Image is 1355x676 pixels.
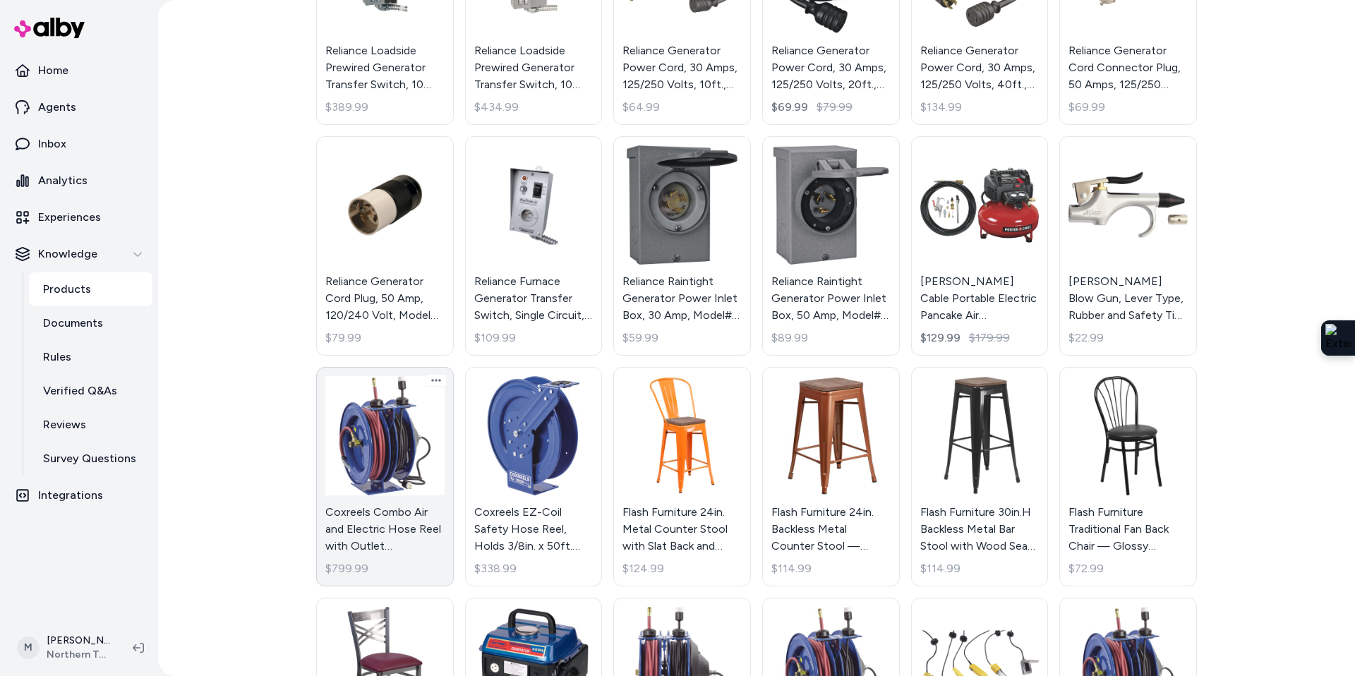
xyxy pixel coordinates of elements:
p: Reviews [43,416,86,433]
a: Reliance Raintight Generator Power Inlet Box, 30 Amp, Model# PB30Reliance Raintight Generator Pow... [613,136,751,356]
p: Experiences [38,209,101,226]
p: [PERSON_NAME] [47,634,110,648]
span: Northern Tool [47,648,110,662]
a: Integrations [6,478,152,512]
p: Analytics [38,172,88,189]
p: Documents [43,315,103,332]
p: Inbox [38,135,66,152]
button: Knowledge [6,237,152,271]
a: Flash Furniture 24in. Metal Counter Stool with Slat Back and Wood Seat — Orange, Model# CH3132024... [613,367,751,586]
p: Rules [43,349,71,366]
p: Verified Q&As [43,382,117,399]
p: Products [43,281,91,298]
a: Coxreels Combo Air and Electric Hose Reel with Outlet Attachment, With 3/8in. x 50ft. PVC Hose, M... [316,367,454,586]
a: Reliance Raintight Generator Power Inlet Box, 50 Amp, Model# PB50Reliance Raintight Generator Pow... [762,136,900,356]
a: Milton Blow Gun, Lever Type, Rubber and Safety Tip, Model# S-148[PERSON_NAME] Blow Gun, Lever Typ... [1059,136,1197,356]
a: Home [6,54,152,87]
span: M [17,636,40,659]
a: Reliance Generator Cord Plug, 50 Amp, 120/240 Volt, Model# L550PReliance Generator Cord Plug, 50 ... [316,136,454,356]
p: Integrations [38,487,103,504]
p: Survey Questions [43,450,136,467]
img: Extension Icon [1325,324,1351,352]
a: Reviews [29,408,152,442]
img: alby Logo [14,18,85,38]
p: Agents [38,99,76,116]
a: Verified Q&As [29,374,152,408]
a: Agents [6,90,152,124]
a: Flash Furniture Traditional Fan Back Chair — Glossy Black/Black, 20in.H Seat, 500-Lb. Capacity, M... [1059,367,1197,586]
p: Knowledge [38,246,97,262]
a: Inbox [6,127,152,161]
a: Experiences [6,200,152,234]
a: Products [29,272,152,306]
a: Coxreels EZ-Coil Safety Hose Reel, Holds 3/8in. x 50ft. Hose, Max. 300 PSI, Model# EZ-P-LPL-350Co... [465,367,603,586]
a: Reliance Furnace Generator Transfer Switch, Single Circuit, Model# TF151Reliance Furnace Generato... [465,136,603,356]
a: Porter Cable Portable Electric Pancake Air Compressor Kit, 0.8 HP, 6-Gallon, 2.6 CFM, Model# C200... [911,136,1049,356]
a: Analytics [6,164,152,198]
a: Flash Furniture 24in. Backless Metal Counter Stool — Copper, Model# ETBT350324POCWFlash Furniture... [762,367,900,586]
a: Rules [29,340,152,374]
button: M[PERSON_NAME]Northern Tool [8,625,121,670]
a: Survey Questions [29,442,152,476]
p: Home [38,62,68,79]
a: Flash Furniture 30in.H Backless Metal Bar Stool with Wood Seat — Black, Model# CH3132030BKWFlash ... [911,367,1049,586]
a: Documents [29,306,152,340]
